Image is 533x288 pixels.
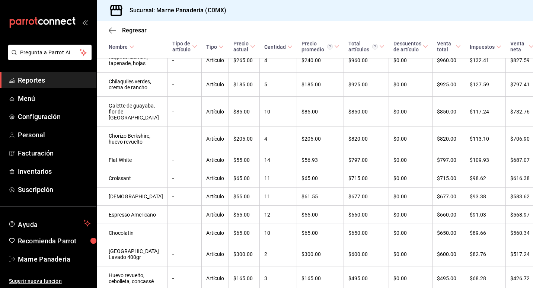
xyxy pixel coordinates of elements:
td: $715.00 [433,169,465,188]
td: $660.00 [433,206,465,224]
div: Venta total [437,41,454,52]
td: $61.55 [297,188,344,206]
td: $55.00 [297,206,344,224]
span: Nombre [109,44,134,50]
td: $65.00 [229,169,260,188]
td: 11 [260,169,297,188]
button: Pregunta a Parrot AI [8,45,92,60]
td: - [168,242,202,266]
td: Artículo [202,242,229,266]
td: 5 [260,73,297,97]
td: - [168,188,202,206]
td: $660.00 [344,206,389,224]
span: Tipo de artículo [172,41,197,52]
td: $820.00 [344,127,389,151]
span: Total artículos [348,41,384,52]
td: - [168,73,202,97]
td: - [168,206,202,224]
td: Galette de guayaba, flor de [GEOGRAPHIC_DATA] [97,97,168,127]
td: - [168,151,202,169]
td: $240.00 [297,48,344,73]
td: $0.00 [389,73,433,97]
td: $55.00 [229,206,260,224]
span: Venta total [437,41,461,52]
td: $127.59 [465,73,506,97]
td: $55.00 [229,188,260,206]
td: $0.00 [389,151,433,169]
span: Recomienda Parrot [18,236,90,246]
td: 2 [260,242,297,266]
td: $89.66 [465,224,506,242]
td: - [168,127,202,151]
td: $925.00 [433,73,465,97]
span: Sugerir nueva función [9,277,90,285]
td: 10 [260,97,297,127]
span: Regresar [122,27,147,34]
td: $185.00 [297,73,344,97]
td: [DEMOGRAPHIC_DATA] [97,188,168,206]
td: $677.00 [344,188,389,206]
td: $600.00 [433,242,465,266]
td: Chorizo Berkshire, huevo revuelto [97,127,168,151]
td: $265.00 [229,48,260,73]
div: Nombre [109,44,128,50]
td: $0.00 [389,224,433,242]
div: Precio promedio [301,41,333,52]
div: Tipo [206,44,217,50]
td: $93.38 [465,188,506,206]
td: 4 [260,48,297,73]
div: Venta neta [510,41,527,52]
div: Tipo de artículo [172,41,191,52]
td: Artículo [202,73,229,97]
span: Precio actual [233,41,255,52]
td: $960.00 [433,48,465,73]
td: $205.00 [229,127,260,151]
td: Artículo [202,48,229,73]
td: Artículo [202,169,229,188]
td: $65.00 [229,224,260,242]
td: $715.00 [344,169,389,188]
td: 14 [260,151,297,169]
td: 10 [260,224,297,242]
span: Reportes [18,75,90,85]
td: - [168,224,202,242]
td: $0.00 [389,127,433,151]
td: $55.00 [229,151,260,169]
span: Pregunta a Parrot AI [20,49,80,57]
span: Precio promedio [301,41,339,52]
td: $850.00 [433,97,465,127]
td: Chocolatín [97,224,168,242]
td: $850.00 [344,97,389,127]
td: Artículo [202,206,229,224]
td: $132.41 [465,48,506,73]
td: Artículo [202,188,229,206]
td: Artículo [202,97,229,127]
td: 12 [260,206,297,224]
span: Ayuda [18,219,81,228]
a: Pregunta a Parrot AI [5,54,92,62]
span: Marne Panaderia [18,254,90,264]
td: $925.00 [344,73,389,97]
td: $0.00 [389,206,433,224]
div: Descuentos de artículo [393,41,421,52]
td: $82.76 [465,242,506,266]
div: Precio actual [233,41,249,52]
span: Cantidad [264,44,293,50]
td: $113.10 [465,127,506,151]
td: $65.00 [297,169,344,188]
td: $185.00 [229,73,260,97]
span: Descuentos de artículo [393,41,428,52]
td: [GEOGRAPHIC_DATA] Lavado 400gr [97,242,168,266]
svg: El total artículos considera cambios de precios en los artículos así como costos adicionales por ... [372,44,378,49]
td: $91.03 [465,206,506,224]
td: - [168,48,202,73]
span: Inventarios [18,166,90,176]
td: $85.00 [229,97,260,127]
span: Tipo [206,44,224,50]
td: $205.00 [297,127,344,151]
td: $797.00 [344,151,389,169]
td: $0.00 [389,188,433,206]
span: Suscripción [18,185,90,195]
td: Croissant [97,169,168,188]
td: $960.00 [344,48,389,73]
